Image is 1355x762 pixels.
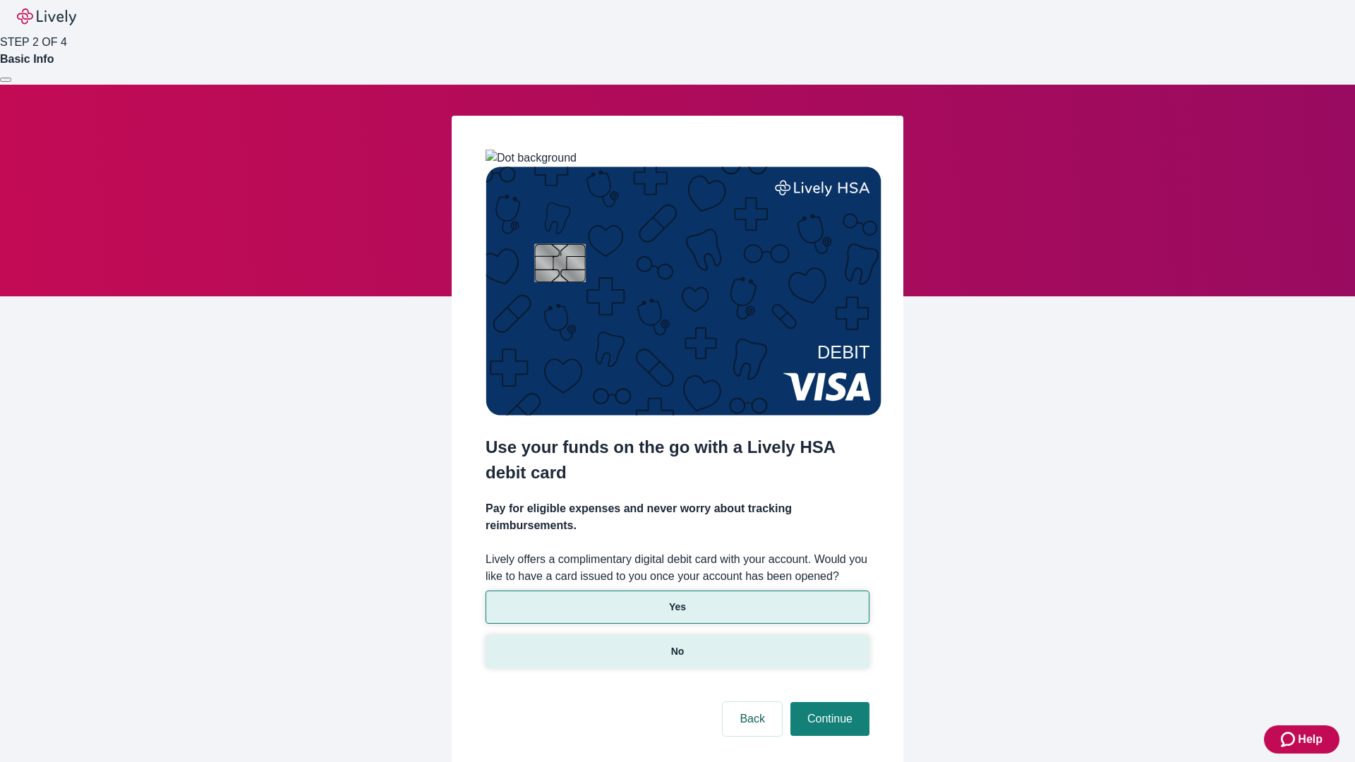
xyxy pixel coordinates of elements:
[486,435,869,485] h2: Use your funds on the go with a Lively HSA debit card
[486,635,869,668] button: No
[486,150,577,167] img: Dot background
[486,167,881,416] img: Debit card
[723,702,782,736] button: Back
[486,551,869,585] label: Lively offers a complimentary digital debit card with your account. Would you like to have a card...
[790,702,869,736] button: Continue
[1281,731,1298,748] svg: Zendesk support icon
[486,500,869,534] h4: Pay for eligible expenses and never worry about tracking reimbursements.
[486,591,869,624] button: Yes
[17,8,76,25] img: Lively
[669,600,686,615] p: Yes
[671,644,685,659] p: No
[1264,725,1339,754] button: Zendesk support iconHelp
[1298,731,1323,748] span: Help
